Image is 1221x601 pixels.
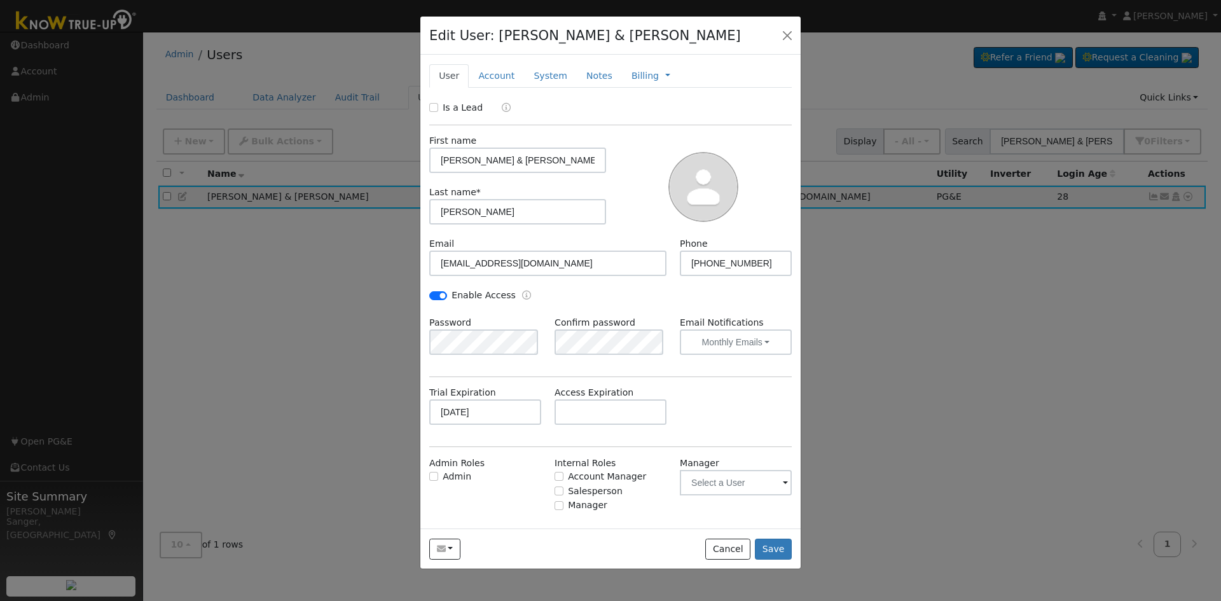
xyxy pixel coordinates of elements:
[680,457,719,470] label: Manager
[429,539,460,560] button: aguilarashely1994@yahoo.com
[705,539,750,560] button: Cancel
[452,289,516,302] label: Enable Access
[763,526,792,539] div: Stats
[429,472,438,481] input: Admin
[555,472,563,481] input: Account Manager
[429,103,438,112] input: Is a Lead
[476,187,481,197] span: Required
[555,386,633,399] label: Access Expiration
[631,69,659,83] a: Billing
[429,134,476,148] label: First name
[522,289,531,303] a: Enable Access
[568,485,623,498] label: Salesperson
[555,487,563,495] input: Salesperson
[469,64,524,88] a: Account
[555,457,616,470] label: Internal Roles
[568,499,607,512] label: Manager
[680,316,792,329] label: Email Notifications
[555,316,635,329] label: Confirm password
[568,470,646,483] label: Account Manager
[443,101,483,114] label: Is a Lead
[680,470,792,495] input: Select a User
[680,237,708,251] label: Phone
[429,316,471,329] label: Password
[555,501,563,510] input: Manager
[680,329,792,355] button: Monthly Emails
[443,470,471,483] label: Admin
[429,386,496,399] label: Trial Expiration
[577,64,622,88] a: Notes
[429,457,485,470] label: Admin Roles
[492,101,511,116] a: Lead
[429,186,481,199] label: Last name
[429,64,469,88] a: User
[524,64,577,88] a: System
[429,237,454,251] label: Email
[429,25,741,46] h4: Edit User: [PERSON_NAME] & [PERSON_NAME]
[755,539,792,560] button: Save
